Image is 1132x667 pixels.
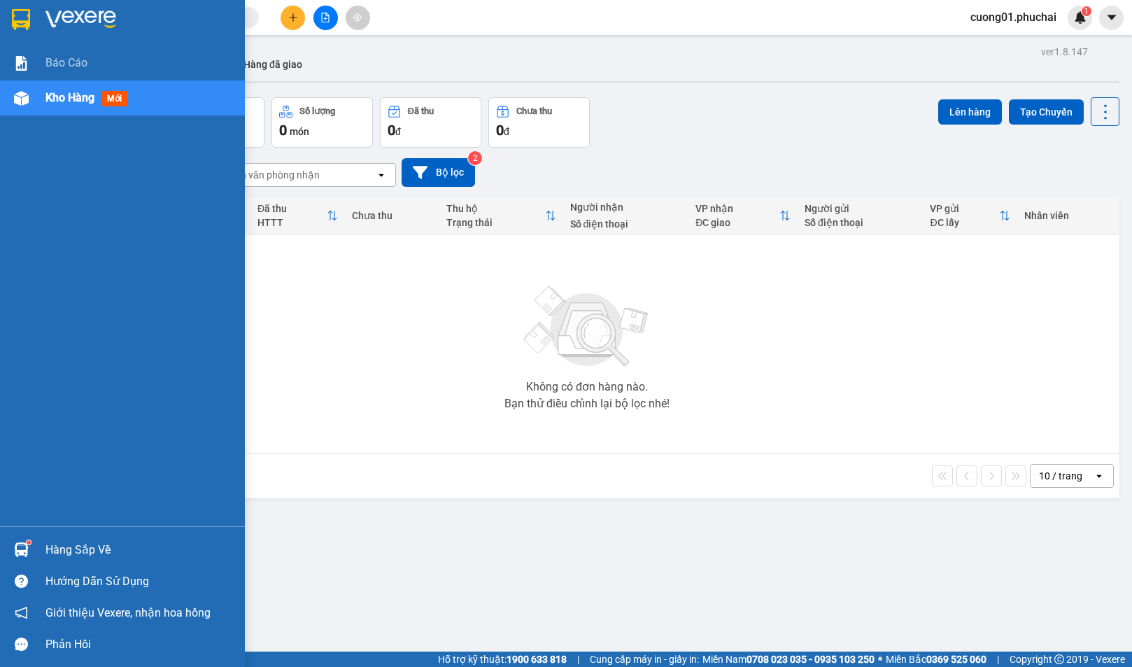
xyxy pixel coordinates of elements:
div: Nhân viên [1024,210,1112,221]
div: VP gửi [930,203,999,214]
sup: 2 [468,151,482,165]
span: ⚪️ [878,657,882,662]
span: món [290,126,309,137]
div: HTTT [257,217,327,228]
span: Kho hàng [45,91,94,104]
th: Toggle SortBy [688,197,798,234]
span: 0 [496,122,504,139]
span: file-add [320,13,330,22]
div: Người nhận [570,202,682,213]
div: VP nhận [695,203,779,214]
span: cuong01.phuchai [959,8,1068,26]
div: Không có đơn hàng nào. [526,381,648,393]
img: warehouse-icon [14,542,29,557]
span: question-circle [15,575,28,588]
button: Tạo Chuyến [1009,99,1084,125]
button: Số lượng0món [271,97,373,148]
div: Số điện thoại [570,218,682,230]
div: Số lượng [299,106,335,116]
div: Số điện thoại [805,217,917,228]
div: Hướng dẫn sử dụng [45,571,234,592]
strong: 1900 633 818 [507,654,567,665]
span: | [577,652,579,667]
span: mới [101,91,127,106]
button: file-add [313,6,338,30]
img: svg+xml;base64,PHN2ZyBjbGFzcz0ibGlzdC1wbHVnX19zdmciIHhtbG5zPSJodHRwOi8vd3d3LnczLm9yZy8yMDAwL3N2Zy... [517,278,657,376]
div: Thu hộ [446,203,544,214]
img: logo-vxr [12,9,30,30]
span: Miền Bắc [886,652,986,667]
span: plus [288,13,298,22]
span: notification [15,606,28,619]
img: icon-new-feature [1074,11,1087,24]
th: Toggle SortBy [250,197,345,234]
span: 0 [279,122,287,139]
div: Phản hồi [45,634,234,655]
strong: 0369 525 060 [926,654,986,665]
svg: open [1094,470,1105,482]
span: caret-down [1105,11,1118,24]
div: Đã thu [408,106,434,116]
span: 0 [388,122,395,139]
svg: open [376,169,387,181]
button: plus [281,6,305,30]
th: Toggle SortBy [923,197,1017,234]
button: Lên hàng [938,99,1002,125]
div: 10 / trang [1039,469,1082,483]
span: Cung cấp máy in - giấy in: [590,652,699,667]
div: Chọn văn phòng nhận [223,168,320,182]
sup: 1 [27,540,31,545]
button: aim [346,6,370,30]
img: solution-icon [14,56,29,71]
th: Toggle SortBy [439,197,563,234]
div: ĐC lấy [930,217,999,228]
span: copyright [1054,654,1064,664]
span: Giới thiệu Vexere, nhận hoa hồng [45,604,211,622]
span: | [997,652,999,667]
div: Hàng sắp về [45,540,234,561]
span: 1 [1084,6,1089,16]
button: Chưa thu0đ [488,97,590,148]
span: Báo cáo [45,54,87,71]
div: Chưa thu [352,210,432,221]
div: Bạn thử điều chỉnh lại bộ lọc nhé! [504,398,670,409]
span: message [15,638,28,651]
img: warehouse-icon [14,91,29,106]
button: Bộ lọc [402,158,475,187]
div: ver 1.8.147 [1041,44,1088,59]
span: Hỗ trợ kỹ thuật: [438,652,567,667]
button: caret-down [1099,6,1124,30]
div: Chưa thu [516,106,552,116]
span: Miền Nam [702,652,875,667]
div: Đã thu [257,203,327,214]
div: ĐC giao [695,217,779,228]
span: đ [395,126,401,137]
sup: 1 [1082,6,1091,16]
div: Trạng thái [446,217,544,228]
span: đ [504,126,509,137]
button: Đã thu0đ [380,97,481,148]
strong: 0708 023 035 - 0935 103 250 [747,654,875,665]
div: Người gửi [805,203,917,214]
button: Hàng đã giao [232,48,313,81]
span: aim [353,13,362,22]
